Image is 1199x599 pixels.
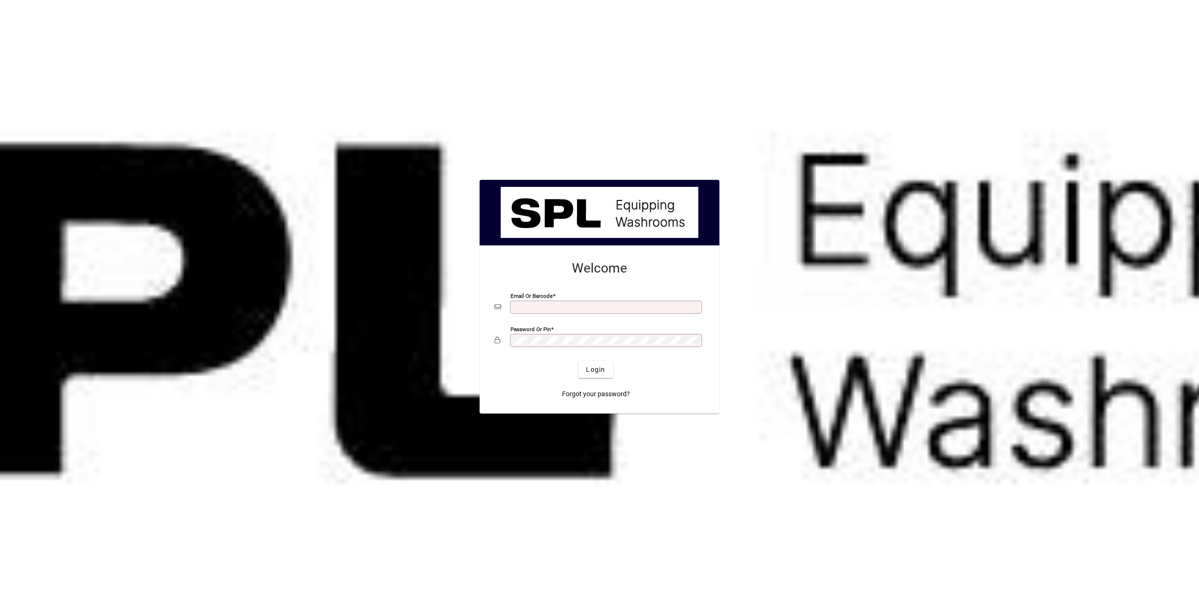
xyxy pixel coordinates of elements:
[586,365,605,375] span: Login
[578,361,613,378] button: Login
[511,326,551,333] mat-label: Password or Pin
[511,293,553,299] mat-label: Email or Barcode
[558,385,634,402] a: Forgot your password?
[495,260,704,276] h2: Welcome
[562,389,630,399] span: Forgot your password?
